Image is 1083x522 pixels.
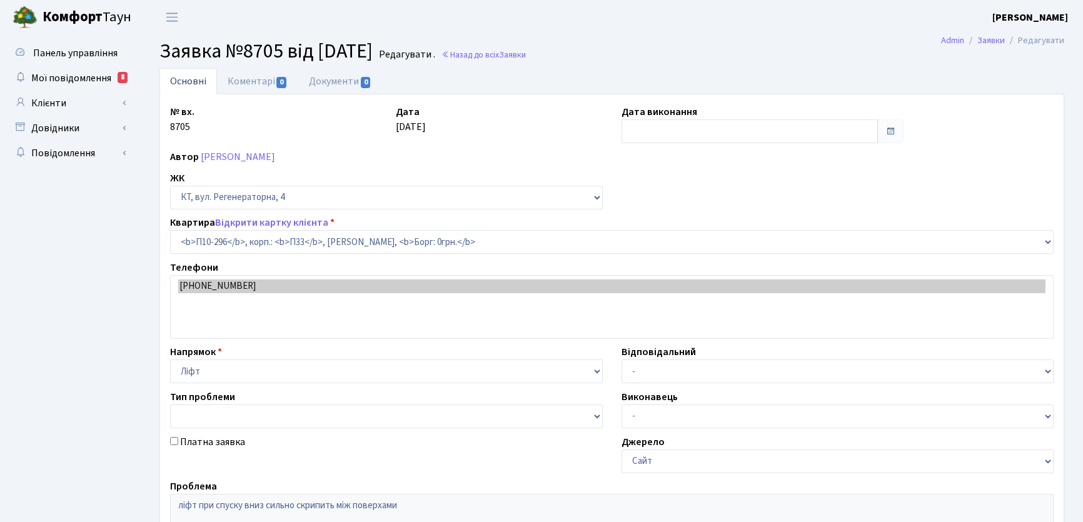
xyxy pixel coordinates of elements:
label: Напрямок [170,344,222,359]
label: Дата виконання [622,104,697,119]
a: Назад до всіхЗаявки [441,49,526,61]
label: Відповідальний [622,344,696,359]
span: Панель управління [33,46,118,60]
a: Заявки [977,34,1005,47]
img: logo.png [13,5,38,30]
label: Виконавець [622,389,678,404]
a: [PERSON_NAME] [992,10,1068,25]
label: Проблема [170,479,217,494]
label: № вх. [170,104,194,119]
span: 0 [276,77,286,88]
a: Довідники [6,116,131,141]
a: Клієнти [6,91,131,116]
a: Основні [159,68,217,94]
option: [PHONE_NUMBER] [178,279,1045,293]
a: Документи [298,68,382,94]
span: Мої повідомлення [31,71,111,85]
a: Мої повідомлення8 [6,66,131,91]
nav: breadcrumb [922,28,1083,54]
label: Джерело [622,434,665,449]
a: Панель управління [6,41,131,66]
button: Переключити навігацію [156,7,188,28]
span: Таун [43,7,131,28]
span: Заявки [499,49,526,61]
a: [PERSON_NAME] [201,150,275,164]
label: Квартира [170,215,335,230]
small: Редагувати . [376,49,435,61]
label: Тип проблеми [170,389,235,404]
span: 0 [361,77,371,88]
span: Заявка №8705 від [DATE] [159,37,373,66]
label: Платна заявка [180,434,245,449]
div: 8 [118,72,128,83]
div: [DATE] [386,104,612,143]
div: 8705 [161,104,386,143]
label: Дата [396,104,420,119]
label: Автор [170,149,199,164]
label: Телефони [170,260,218,275]
select: ) [170,230,1054,254]
a: Повідомлення [6,141,131,166]
b: Комфорт [43,7,103,27]
a: Коментарі [217,68,298,94]
a: Admin [941,34,964,47]
li: Редагувати [1005,34,1064,48]
a: Відкрити картку клієнта [215,216,328,229]
label: ЖК [170,171,184,186]
b: [PERSON_NAME] [992,11,1068,24]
